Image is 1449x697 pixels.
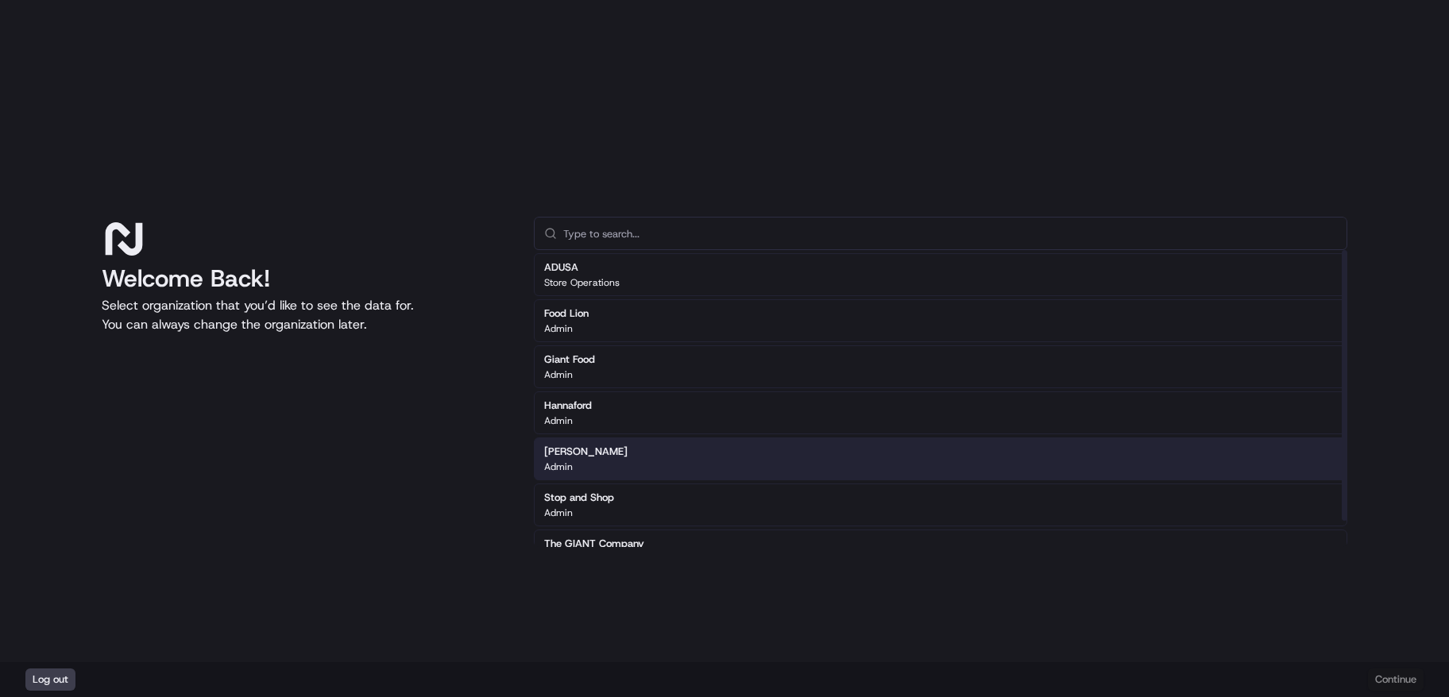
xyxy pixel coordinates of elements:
h2: Hannaford [544,399,592,413]
h1: Welcome Back! [102,264,508,293]
h2: Food Lion [544,306,589,321]
div: Suggestions [534,250,1347,576]
button: Log out [25,668,75,691]
p: Admin [544,322,573,335]
p: Admin [544,506,573,519]
p: Admin [544,414,573,427]
input: Type to search... [563,218,1337,249]
h2: Giant Food [544,352,595,367]
h2: [PERSON_NAME] [544,445,628,459]
h2: Stop and Shop [544,491,614,505]
h2: ADUSA [544,260,620,275]
p: Admin [544,368,573,381]
h2: The GIANT Company [544,537,644,551]
p: Store Operations [544,276,620,289]
p: Admin [544,460,573,473]
p: Select organization that you’d like to see the data for. You can always change the organization l... [102,296,508,334]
